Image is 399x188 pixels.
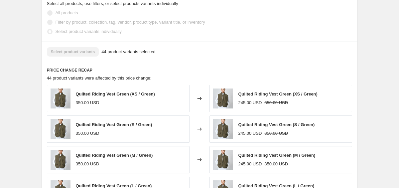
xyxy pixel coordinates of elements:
span: Quilted Riding Vest Green (XS / Green) [76,92,155,96]
img: 27_80x.jpg [213,150,233,170]
div: 350.00 USD [76,130,99,137]
div: 245.00 USD [238,130,262,137]
span: Quilted Riding Vest Green (XS / Green) [238,92,318,96]
span: Quilted Riding Vest Green (S / Green) [238,122,315,127]
strike: 350.00 USD [264,99,288,106]
img: 27_80x.jpg [51,150,70,170]
span: 44 product variants selected [101,49,156,55]
strike: 350.00 USD [264,161,288,167]
h6: PRICE CHANGE RECAP [47,68,352,73]
span: Select all products, use filters, or select products variants individually [47,1,178,6]
span: Filter by product, collection, tag, vendor, product type, variant title, or inventory [56,20,205,25]
img: 27_80x.jpg [51,89,70,108]
div: 245.00 USD [238,161,262,167]
div: 245.00 USD [238,99,262,106]
span: Quilted Riding Vest Green (S / Green) [76,122,152,127]
span: 44 product variants were affected by this price change: [47,76,152,81]
span: Select product variants individually [56,29,122,34]
span: All products [56,10,78,15]
span: Quilted Riding Vest Green (M / Green) [238,153,316,158]
img: 27_80x.jpg [213,119,233,139]
div: 350.00 USD [76,99,99,106]
img: 27_80x.jpg [51,119,70,139]
img: 27_80x.jpg [213,89,233,108]
div: 350.00 USD [76,161,99,167]
strike: 350.00 USD [264,130,288,137]
span: Quilted Riding Vest Green (M / Green) [76,153,153,158]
